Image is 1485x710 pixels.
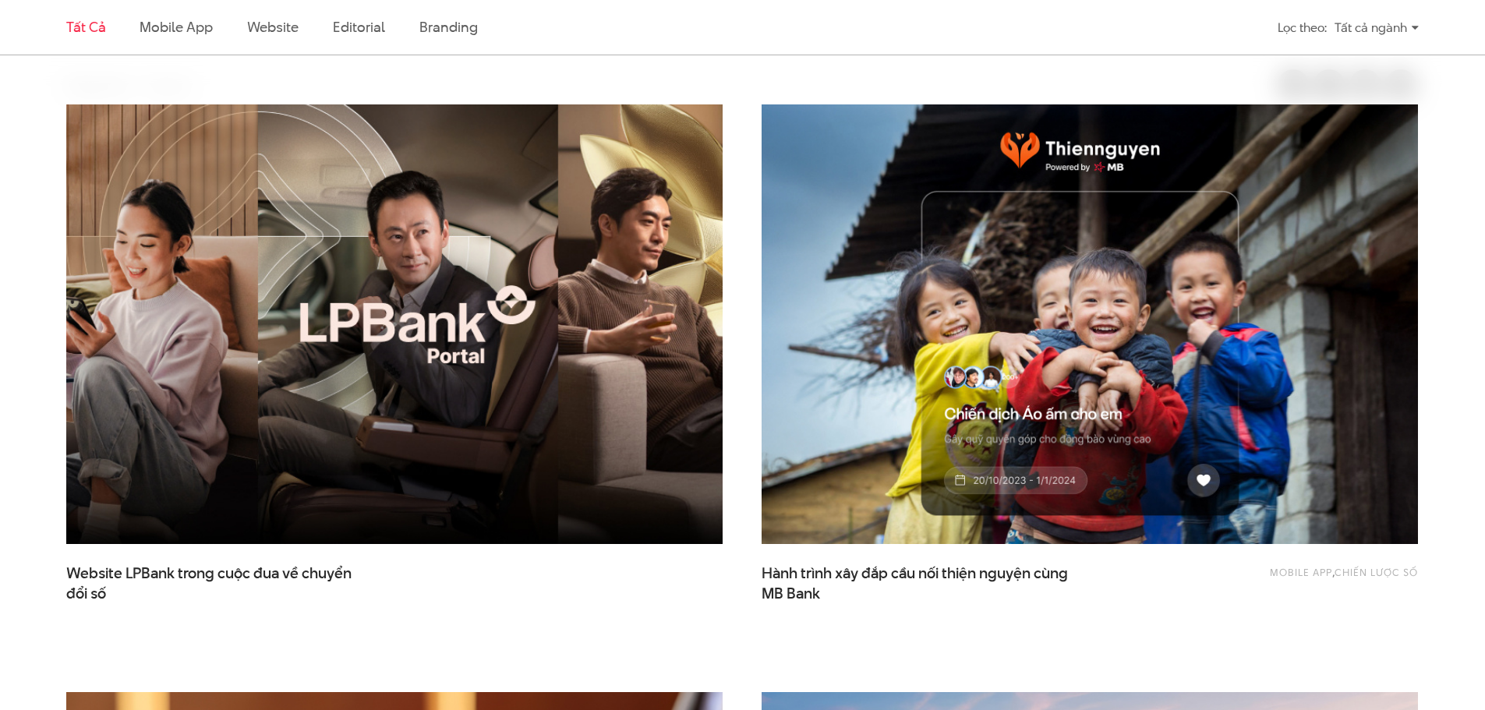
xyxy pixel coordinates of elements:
a: Chiến lược số [1335,565,1418,579]
a: Editorial [333,17,385,37]
a: Branding [419,17,477,37]
a: Website LPBank trong cuộc đua về chuyểnđổi số [66,563,378,602]
span: MB Bank [762,584,820,604]
span: Website LPBank trong cuộc đua về chuyển [66,563,378,602]
a: Hành trình xây đắp cầu nối thiện nguyện cùngMB Bank [762,563,1073,602]
div: Lọc theo: [1278,14,1327,41]
div: Tất cả ngành [1335,14,1419,41]
a: Mobile app [1270,565,1332,579]
a: Mobile app [140,17,212,37]
span: Hành trình xây đắp cầu nối thiện nguyện cùng [762,563,1073,602]
a: Tất cả [66,17,105,37]
span: đổi số [66,584,106,604]
img: LPBank portal [34,83,755,567]
img: thumb [762,104,1418,544]
a: Website [247,17,299,37]
div: , [1155,563,1418,595]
